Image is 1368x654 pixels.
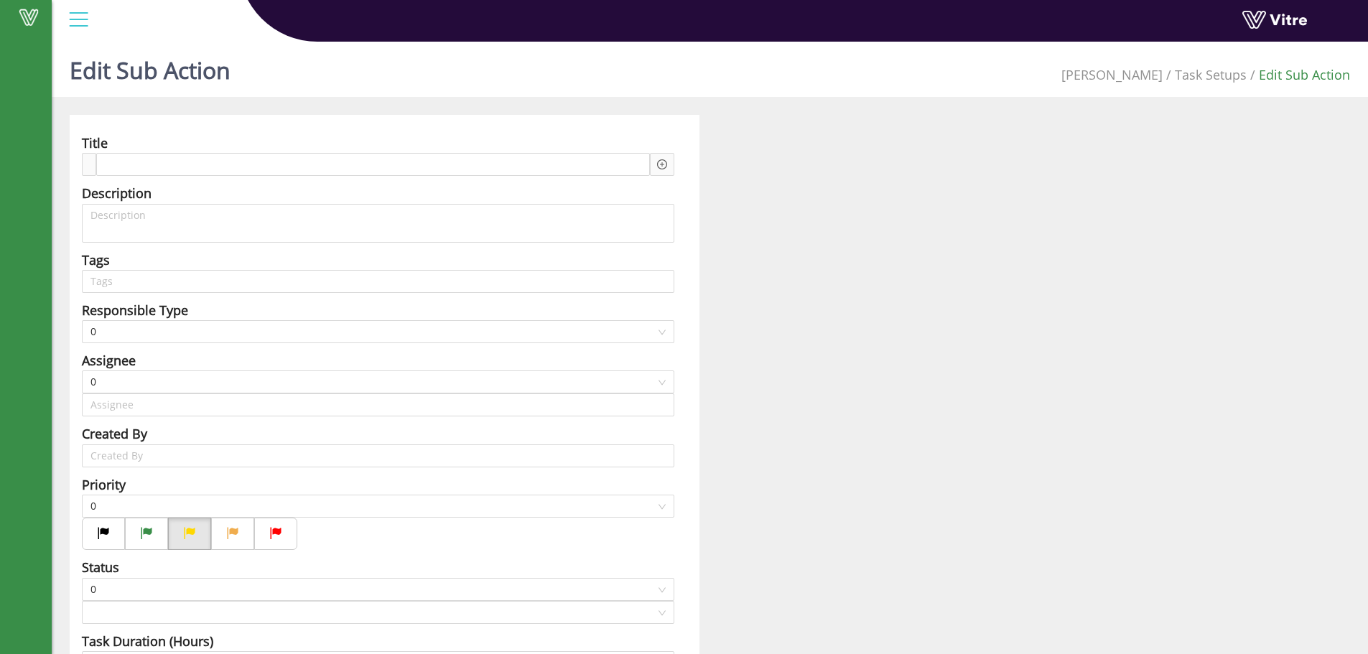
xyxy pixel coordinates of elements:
[82,557,119,577] div: Status
[82,631,213,651] div: Task Duration (Hours)
[1247,65,1350,85] li: Edit Sub Action
[90,371,666,393] span: 0
[90,495,666,517] span: 0
[82,250,110,270] div: Tags
[82,475,126,495] div: Priority
[82,133,108,153] div: Title
[1175,66,1247,83] a: Task Setups
[90,579,666,600] span: 0
[82,424,147,444] div: Created By
[90,321,666,342] span: 0
[70,36,231,97] h1: Edit Sub Action
[82,183,152,203] div: Description
[82,300,188,320] div: Responsible Type
[1061,66,1163,83] span: 379
[82,350,136,370] div: Assignee
[657,159,667,169] span: plus-circle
